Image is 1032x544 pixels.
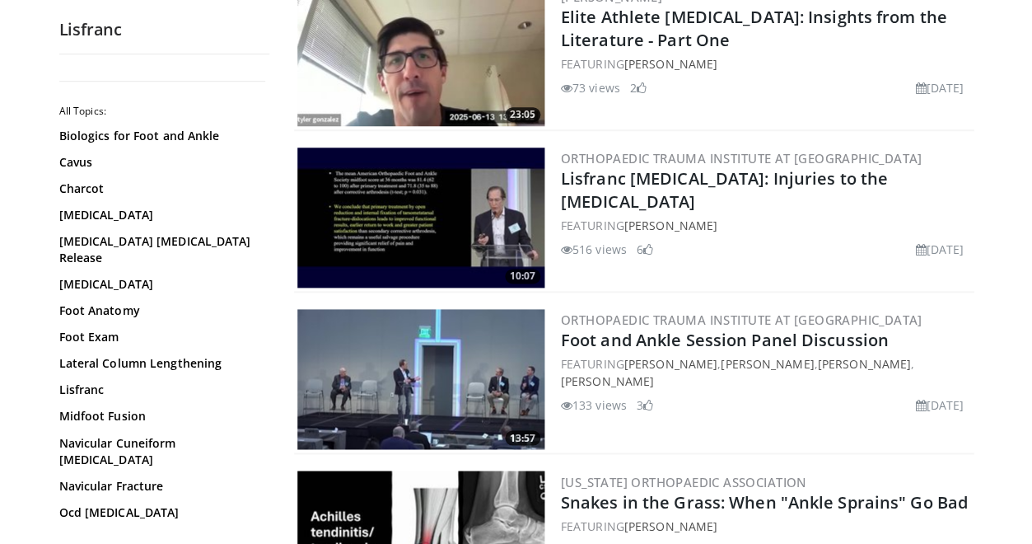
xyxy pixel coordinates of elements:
[561,517,970,534] div: FEATURING
[59,434,261,467] a: Navicular Cuneiform [MEDICAL_DATA]
[505,269,540,284] span: 10:07
[817,356,910,372] a: [PERSON_NAME]
[59,504,261,520] a: Ocd [MEDICAL_DATA]
[561,167,888,213] a: Lisfranc [MEDICAL_DATA]: Injuries to the [MEDICAL_DATA]
[59,276,261,293] a: [MEDICAL_DATA]
[915,396,964,414] li: [DATE]
[59,329,261,345] a: Foot Exam
[59,382,261,398] a: Lisfranc
[297,148,544,288] a: 10:07
[561,329,889,351] a: Foot and Ankle Session Panel Discussion
[561,355,970,390] div: FEATURING , , ,
[59,233,261,266] a: [MEDICAL_DATA] [MEDICAL_DATA] Release
[505,430,540,445] span: 13:57
[623,56,717,72] a: [PERSON_NAME]
[561,79,620,96] li: 73 views
[59,105,265,118] h2: All Topics:
[915,241,964,258] li: [DATE]
[59,355,261,372] a: Lateral Column Lengthening
[59,477,261,494] a: Navicular Fracture
[561,55,970,73] div: FEATURING
[505,107,540,122] span: 23:05
[297,148,544,288] img: 98561618-22f8-416e-982b-a25bf5984689.300x170_q85_crop-smart_upscale.jpg
[915,79,964,96] li: [DATE]
[59,19,269,40] h2: Lisfranc
[561,312,922,328] a: Orthopaedic Trauma Institute at [GEOGRAPHIC_DATA]
[297,309,544,449] a: 13:57
[59,128,261,144] a: Biologics for Foot and Ankle
[297,309,544,449] img: 8970f8e1-af41-4fb8-bd94-3e47a5a540c0.300x170_q85_crop-smart_upscale.jpg
[561,217,970,234] div: FEATURING
[59,408,261,424] a: Midfoot Fusion
[561,373,654,389] a: [PERSON_NAME]
[623,218,717,233] a: [PERSON_NAME]
[59,207,261,223] a: [MEDICAL_DATA]
[561,396,627,414] li: 133 views
[637,396,653,414] li: 3
[721,356,814,372] a: [PERSON_NAME]
[561,241,627,258] li: 516 views
[623,356,717,372] a: [PERSON_NAME]
[561,490,968,513] a: Snakes in the Grass: When "Ankle Sprains" Go Bad
[59,302,261,319] a: Foot Anatomy
[59,154,261,171] a: Cavus
[637,241,653,258] li: 6
[623,518,717,533] a: [PERSON_NAME]
[630,79,647,96] li: 2
[561,473,807,490] a: [US_STATE] Orthopaedic Association
[561,6,947,51] a: Elite Athlete [MEDICAL_DATA]: Insights from the Literature - Part One
[59,181,261,197] a: Charcot
[561,150,922,166] a: Orthopaedic Trauma Institute at [GEOGRAPHIC_DATA]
